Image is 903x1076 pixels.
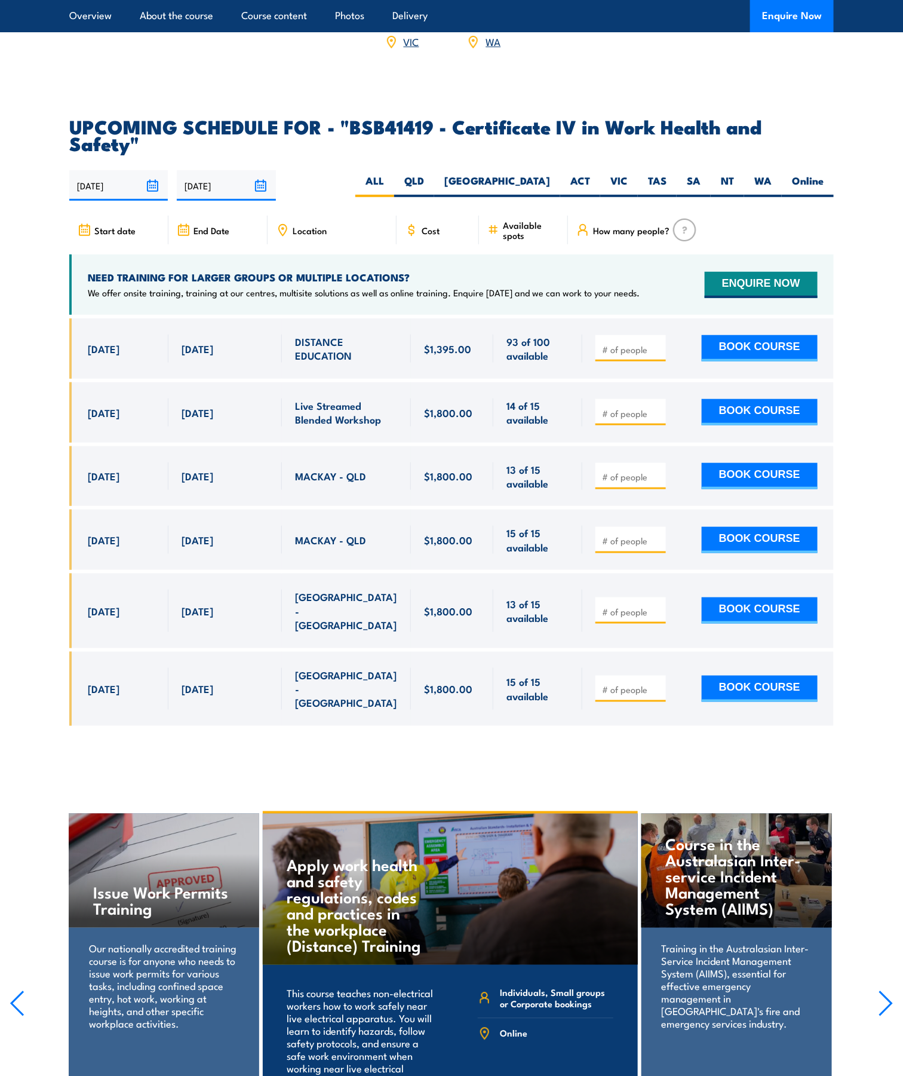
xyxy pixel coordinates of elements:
span: [DATE] [88,342,119,355]
a: VIC [404,34,419,48]
span: $1,800.00 [424,469,472,483]
span: Individuals, Small groups or Corporate bookings [500,987,613,1010]
span: 15 of 15 available [506,675,569,703]
input: # of people [602,683,662,695]
span: 93 of 100 available [506,335,569,363]
span: MACKAY - QLD [295,469,366,483]
span: Start date [94,225,136,235]
span: [DATE] [88,533,119,547]
h4: Course in the Australasian Inter-service Incident Management System (AIIMS) [666,836,807,916]
label: ACT [560,174,600,197]
span: 14 of 15 available [506,398,569,427]
button: BOOK COURSE [702,335,818,361]
h2: UPCOMING SCHEDULE FOR - "BSB41419 - Certificate IV in Work Health and Safety" [69,118,834,151]
input: From date [69,170,168,201]
label: TAS [638,174,677,197]
button: ENQUIRE NOW [705,272,818,298]
span: Cost [422,225,440,235]
label: ALL [355,174,394,197]
button: BOOK COURSE [702,463,818,489]
a: WA [486,34,500,48]
button: BOOK COURSE [702,676,818,702]
span: $1,395.00 [424,342,471,355]
span: Live Streamed Blended Workshop [295,398,398,427]
input: To date [177,170,275,201]
span: [DATE] [88,604,119,618]
span: [DATE] [182,682,213,695]
span: 13 of 15 available [506,597,569,625]
label: [GEOGRAPHIC_DATA] [434,174,560,197]
span: $1,800.00 [424,533,472,547]
label: NT [711,174,744,197]
input: # of people [602,606,662,618]
p: Training in the Australasian Inter-Service Incident Management System (AIIMS), essential for effe... [662,942,812,1030]
span: [DATE] [182,406,213,419]
button: BOOK COURSE [702,597,818,624]
span: [DATE] [182,604,213,618]
span: Location [293,225,327,235]
h4: Apply work health and safety regulations, codes and practices in the workplace (Distance) Training [287,857,428,954]
label: Online [782,174,834,197]
span: $1,800.00 [424,406,472,419]
span: Available spots [503,220,560,240]
input: # of people [602,535,662,547]
input: # of people [602,344,662,355]
span: [DATE] [182,533,213,547]
span: $1,800.00 [424,604,472,618]
button: BOOK COURSE [702,399,818,425]
span: [DATE] [182,342,213,355]
h4: Issue Work Permits Training [93,884,235,916]
p: We offer onsite training, training at our centres, multisite solutions as well as online training... [88,287,640,299]
span: How many people? [593,225,669,235]
span: [DATE] [88,682,119,695]
label: WA [744,174,782,197]
label: SA [677,174,711,197]
span: [DATE] [88,406,119,419]
span: Online [500,1028,527,1039]
span: MACKAY - QLD [295,533,366,547]
span: End Date [193,225,229,235]
span: DISTANCE EDUCATION [295,335,398,363]
h4: NEED TRAINING FOR LARGER GROUPS OR MULTIPLE LOCATIONS? [88,271,640,284]
p: Our nationally accredited training course is for anyone who needs to issue work permits for vario... [89,942,239,1030]
span: 15 of 15 available [506,526,569,554]
span: [GEOGRAPHIC_DATA] - [GEOGRAPHIC_DATA] [295,668,398,710]
button: BOOK COURSE [702,527,818,553]
input: # of people [602,407,662,419]
span: [DATE] [88,469,119,483]
span: 13 of 15 available [506,462,569,491]
span: [GEOGRAPHIC_DATA] - [GEOGRAPHIC_DATA] [295,590,398,632]
label: QLD [394,174,434,197]
label: VIC [600,174,638,197]
span: $1,800.00 [424,682,472,695]
span: [DATE] [182,469,213,483]
input: # of people [602,471,662,483]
